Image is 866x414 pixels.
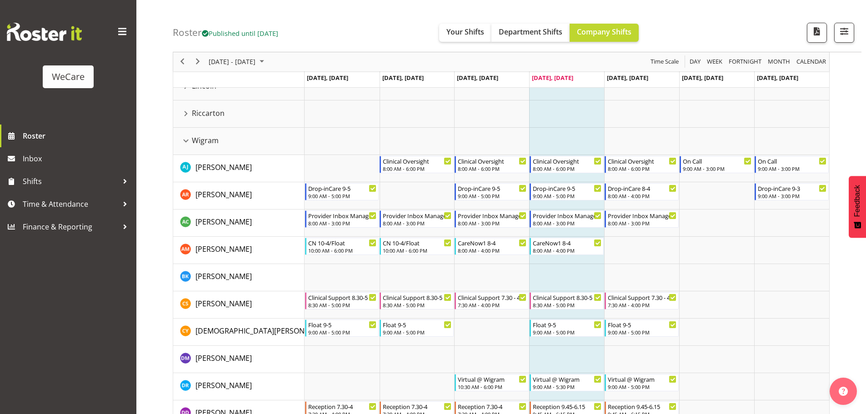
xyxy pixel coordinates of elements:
[383,219,451,227] div: 8:00 AM - 3:00 PM
[195,298,252,309] a: [PERSON_NAME]
[205,52,270,71] div: October 06 - 12, 2025
[728,56,762,68] span: Fortnight
[608,320,676,329] div: Float 9-5
[308,211,377,220] div: Provider Inbox Management
[195,271,252,282] a: [PERSON_NAME]
[383,329,451,336] div: 9:00 AM - 5:00 PM
[649,56,681,68] button: Time Scale
[192,56,204,68] button: Next
[755,183,829,200] div: Andrea Ramirez"s event - Drop-inCare 9-3 Begin From Sunday, October 12, 2025 at 9:00:00 AM GMT+13...
[757,74,798,82] span: [DATE], [DATE]
[195,299,252,309] span: [PERSON_NAME]
[173,182,305,209] td: Andrea Ramirez resource
[458,219,526,227] div: 8:00 AM - 3:00 PM
[458,383,526,390] div: 10:30 AM - 6:00 PM
[195,190,252,200] span: [PERSON_NAME]
[380,238,454,255] div: Ashley Mendoza"s event - CN 10-4/Float Begin From Tuesday, October 7, 2025 at 10:00:00 AM GMT+13:...
[839,387,848,396] img: help-xxl-2.png
[383,402,451,411] div: Reception 7.30-4
[533,184,601,193] div: Drop-inCare 9-5
[834,23,854,43] button: Filter Shifts
[682,74,723,82] span: [DATE], [DATE]
[455,156,529,173] div: AJ Jones"s event - Clinical Oversight Begin From Wednesday, October 8, 2025 at 8:00:00 AM GMT+13:...
[23,129,132,143] span: Roster
[458,156,526,165] div: Clinical Oversight
[383,301,451,309] div: 8:30 AM - 5:00 PM
[683,165,751,172] div: 9:00 AM - 3:00 PM
[758,165,826,172] div: 9:00 AM - 3:00 PM
[176,56,189,68] button: Previous
[683,156,751,165] div: On Call
[608,329,676,336] div: 9:00 AM - 5:00 PM
[457,74,498,82] span: [DATE], [DATE]
[7,23,82,41] img: Rosterit website logo
[380,156,454,173] div: AJ Jones"s event - Clinical Oversight Begin From Tuesday, October 7, 2025 at 8:00:00 AM GMT+13:00...
[195,244,252,254] a: [PERSON_NAME]
[173,373,305,400] td: Deepti Raturi resource
[173,209,305,237] td: Andrew Casburn resource
[533,301,601,309] div: 8:30 AM - 5:00 PM
[533,247,601,254] div: 8:00 AM - 4:00 PM
[458,402,526,411] div: Reception 7.30-4
[175,52,190,71] div: previous period
[605,374,679,391] div: Deepti Raturi"s event - Virtual @ Wigram Begin From Friday, October 10, 2025 at 9:00:00 AM GMT+13...
[533,219,601,227] div: 8:00 AM - 3:00 PM
[195,162,252,172] span: [PERSON_NAME]
[173,346,305,373] td: Deepti Mahajan resource
[758,156,826,165] div: On Call
[446,27,484,37] span: Your Shifts
[455,210,529,228] div: Andrew Casburn"s event - Provider Inbox Management Begin From Wednesday, October 8, 2025 at 8:00:...
[202,29,278,38] span: Published until [DATE]
[23,175,118,188] span: Shifts
[173,27,278,38] h4: Roster
[533,156,601,165] div: Clinical Oversight
[195,217,252,227] span: [PERSON_NAME]
[766,56,792,68] button: Timeline Month
[853,185,861,217] span: Feedback
[807,23,827,43] button: Download a PDF of the roster according to the set date range.
[530,156,604,173] div: AJ Jones"s event - Clinical Oversight Begin From Thursday, October 9, 2025 at 8:00:00 AM GMT+13:0...
[382,74,424,82] span: [DATE], [DATE]
[308,402,377,411] div: Reception 7.30-4
[533,211,601,220] div: Provider Inbox Management
[455,238,529,255] div: Ashley Mendoza"s event - CareNow1 8-4 Begin From Wednesday, October 8, 2025 at 8:00:00 AM GMT+13:...
[533,293,601,302] div: Clinical Support 8.30-5
[533,374,601,384] div: Virtual @ Wigram
[689,56,701,68] span: Day
[173,264,305,291] td: Brian Ko resource
[530,374,604,391] div: Deepti Raturi"s event - Virtual @ Wigram Begin From Thursday, October 9, 2025 at 9:00:00 AM GMT+1...
[727,56,763,68] button: Fortnight
[380,210,454,228] div: Andrew Casburn"s event - Provider Inbox Management Begin From Tuesday, October 7, 2025 at 8:00:00...
[207,56,268,68] button: October 2025
[533,192,601,200] div: 9:00 AM - 5:00 PM
[608,219,676,227] div: 8:00 AM - 3:00 PM
[383,293,451,302] div: Clinical Support 8.30-5
[195,326,330,336] span: [DEMOGRAPHIC_DATA][PERSON_NAME]
[195,162,252,173] a: [PERSON_NAME]
[570,24,639,42] button: Company Shifts
[173,319,305,346] td: Christianna Yu resource
[530,238,604,255] div: Ashley Mendoza"s event - CareNow1 8-4 Begin From Thursday, October 9, 2025 at 8:00:00 AM GMT+13:0...
[458,184,526,193] div: Drop-inCare 9-5
[192,108,225,119] span: Riccarton
[533,320,601,329] div: Float 9-5
[455,183,529,200] div: Andrea Ramirez"s event - Drop-inCare 9-5 Begin From Wednesday, October 8, 2025 at 9:00:00 AM GMT+...
[439,24,491,42] button: Your Shifts
[608,184,676,193] div: Drop-inCare 8-4
[308,320,377,329] div: Float 9-5
[308,247,377,254] div: 10:00 AM - 6:00 PM
[458,374,526,384] div: Virtual @ Wigram
[532,74,573,82] span: [DATE], [DATE]
[605,319,679,337] div: Christianna Yu"s event - Float 9-5 Begin From Friday, October 10, 2025 at 9:00:00 AM GMT+13:00 En...
[305,238,379,255] div: Ashley Mendoza"s event - CN 10-4/Float Begin From Monday, October 6, 2025 at 10:00:00 AM GMT+13:0...
[307,74,348,82] span: [DATE], [DATE]
[758,192,826,200] div: 9:00 AM - 3:00 PM
[608,165,676,172] div: 8:00 AM - 6:00 PM
[383,156,451,165] div: Clinical Oversight
[173,155,305,182] td: AJ Jones resource
[688,56,702,68] button: Timeline Day
[23,197,118,211] span: Time & Attendance
[608,293,676,302] div: Clinical Support 7.30 - 4
[608,374,676,384] div: Virtual @ Wigram
[755,156,829,173] div: AJ Jones"s event - On Call Begin From Sunday, October 12, 2025 at 9:00:00 AM GMT+13:00 Ends At Su...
